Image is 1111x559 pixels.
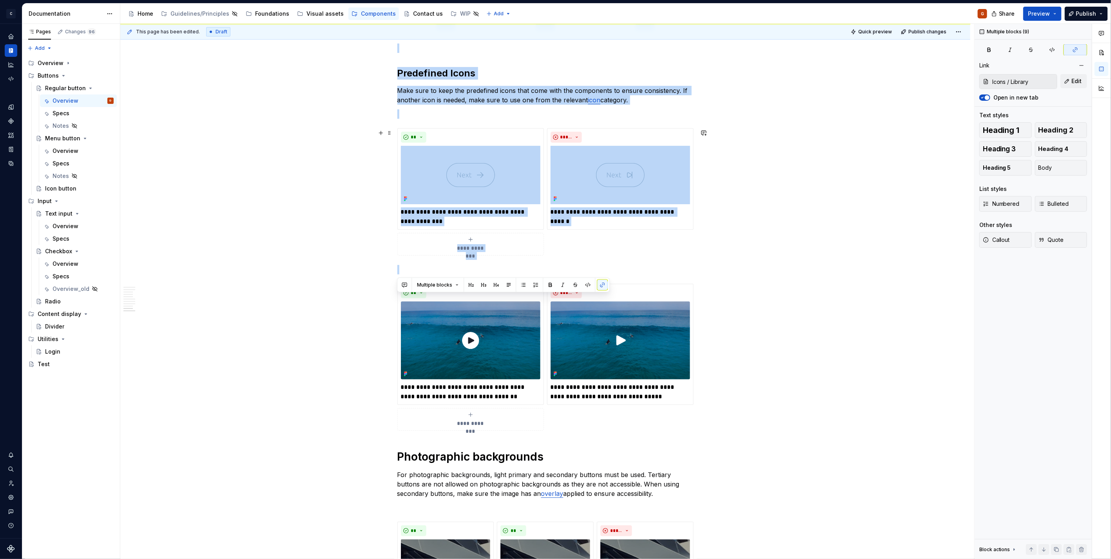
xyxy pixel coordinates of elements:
[5,449,17,461] button: Notifications
[125,7,156,20] a: Home
[38,59,63,67] div: Overview
[65,29,96,35] div: Changes
[1060,74,1087,88] button: Edit
[858,29,892,35] span: Quick preview
[1039,200,1069,208] span: Bulleted
[1072,77,1082,85] span: Edit
[243,7,292,20] a: Foundations
[5,477,17,490] a: Invite team
[306,10,344,18] div: Visual assets
[136,29,200,35] span: This page has been edited.
[53,97,78,105] div: Overview
[110,97,112,105] div: G
[5,463,17,476] button: Search ⌘K
[40,220,117,232] a: Overview
[87,29,96,35] span: 96
[983,126,1020,134] span: Heading 1
[397,67,694,80] h2: Predefined Icons
[551,146,690,204] img: 3e162173-4efb-4d86-acac-f7cc30c3bcfb.png
[401,146,540,204] img: d32e101f-2b81-4dc9-a6d7-fc52b16eac7c.png
[45,210,72,218] div: Text input
[40,145,117,157] a: Overview
[1065,7,1108,21] button: Publish
[40,120,117,132] a: Notes
[5,58,17,71] a: Analytics
[397,470,694,498] p: For photographic backgrounds, light primary and secondary buttons must be used. Tertiary buttons ...
[588,96,601,104] a: icon
[413,10,443,18] div: Contact us
[45,84,86,92] div: Regular button
[216,29,227,35] span: Draft
[983,200,1020,208] span: Numbered
[979,546,1010,553] div: Block actions
[401,7,446,20] a: Contact us
[294,7,347,20] a: Visual assets
[45,348,60,356] div: Login
[33,182,117,195] a: Icon button
[53,172,69,180] div: Notes
[45,247,72,255] div: Checkbox
[460,10,471,18] div: WIP
[999,10,1015,18] span: Share
[28,29,51,35] div: Pages
[1039,145,1069,153] span: Heading 4
[979,185,1007,193] div: List styles
[7,545,15,553] svg: Supernova Logo
[979,232,1032,248] button: Callout
[53,285,89,293] div: Overview_old
[979,141,1032,157] button: Heading 3
[5,143,17,156] a: Storybook stories
[38,197,52,205] div: Input
[5,44,17,57] a: Documentation
[53,160,69,167] div: Specs
[45,323,64,330] div: Divider
[5,101,17,113] div: Design tokens
[979,221,1013,229] div: Other styles
[993,94,1039,102] label: Open in new tab
[255,10,289,18] div: Foundations
[401,301,540,379] img: 2bdf0f51-9073-442c-a95f-251d60254ff9.png
[1076,10,1097,18] span: Publish
[1039,164,1052,172] span: Body
[979,196,1032,212] button: Numbered
[1035,141,1087,157] button: Heading 4
[983,145,1016,153] span: Heading 3
[348,7,399,20] a: Components
[45,298,61,305] div: Radio
[988,7,1020,21] button: Share
[979,111,1009,119] div: Text styles
[25,43,54,54] button: Add
[983,164,1011,172] span: Heading 5
[40,157,117,170] a: Specs
[40,107,117,120] a: Specs
[1028,10,1050,18] span: Preview
[848,26,895,37] button: Quick preview
[53,260,78,268] div: Overview
[1039,236,1064,244] span: Quote
[53,109,69,117] div: Specs
[38,72,59,80] div: Buttons
[5,30,17,43] a: Home
[6,9,16,18] div: C
[5,129,17,142] a: Assets
[979,544,1017,555] div: Block actions
[5,491,17,504] a: Settings
[397,450,694,464] h1: Photographic backgrounds
[38,310,81,318] div: Content display
[899,26,950,37] button: Publish changes
[33,207,117,220] a: Text input
[53,222,78,230] div: Overview
[35,45,45,51] span: Add
[40,94,117,107] a: OverviewG
[25,333,117,345] div: Utilities
[25,308,117,320] div: Content display
[1035,196,1087,212] button: Bulleted
[983,236,1010,244] span: Callout
[484,8,513,19] button: Add
[38,360,50,368] div: Test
